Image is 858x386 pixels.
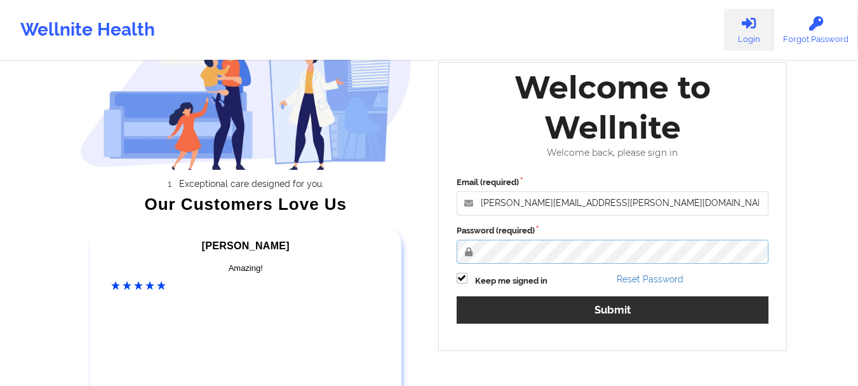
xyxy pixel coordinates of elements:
[724,9,774,51] a: Login
[475,275,547,287] label: Keep me signed in
[617,274,683,284] a: Reset Password
[457,296,769,324] button: Submit
[457,191,769,216] input: Email address
[202,240,290,251] span: [PERSON_NAME]
[91,179,412,189] li: Exceptional care designed for you.
[774,9,858,51] a: Forgot Password
[111,262,380,275] div: Amazing!
[457,224,769,237] label: Password (required)
[448,67,778,148] div: Welcome to Wellnite
[80,198,412,210] div: Our Customers Love Us
[457,176,769,189] label: Email (required)
[448,148,778,158] div: Welcome back, please sign in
